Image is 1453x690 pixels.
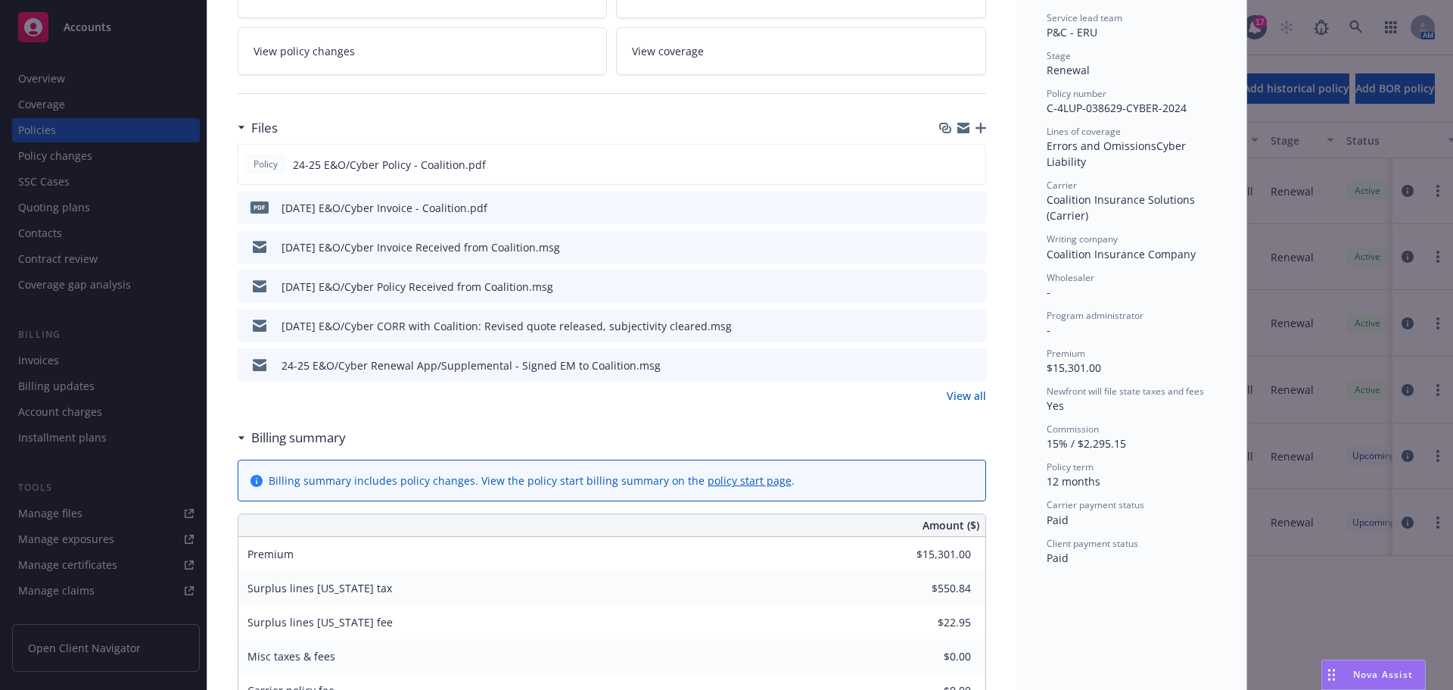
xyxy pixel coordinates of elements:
span: - [1047,285,1050,299]
a: View coverage [616,27,986,75]
a: View policy changes [238,27,608,75]
span: Premium [247,547,294,561]
span: Newfront will file state taxes and fees [1047,385,1204,398]
span: Surplus lines [US_STATE] fee [247,615,393,629]
button: download file [941,157,954,173]
span: Carrier [1047,179,1077,192]
span: Service lead team [1047,11,1122,24]
span: Paid [1047,513,1069,527]
span: - [1047,323,1050,337]
span: View coverage [632,43,704,59]
div: Files [238,118,278,138]
span: Cyber Liability [1047,139,1189,169]
span: Coalition Insurance Company [1047,247,1196,261]
div: [DATE] E&O/Cyber Policy Received from Coalition.msg [282,279,553,295]
button: download file [942,279,954,295]
button: preview file [966,157,979,173]
span: Amount ($) [923,517,979,533]
button: preview file [966,200,980,216]
span: $15,301.00 [1047,361,1101,375]
span: Policy term [1047,461,1094,473]
span: C-4LUP-038629-CYBER-2024 [1047,101,1187,115]
button: download file [942,200,954,216]
div: Drag to move [1322,660,1341,689]
span: Misc taxes & fees [247,649,335,663]
input: 0.00 [882,611,980,634]
a: View all [947,388,986,404]
span: 24-25 E&O/Cyber Policy - Coalition.pdf [293,157,486,173]
span: Lines of coverage [1047,125,1121,138]
span: Writing company [1047,233,1118,245]
button: preview file [966,279,980,295]
div: [DATE] E&O/Cyber Invoice Received from Coalition.msg [282,239,560,255]
div: Billing summary [238,428,346,448]
span: P&C - ERU [1047,25,1097,39]
span: Surplus lines [US_STATE] tax [247,581,392,595]
button: Nova Assist [1321,660,1426,690]
button: preview file [966,318,980,334]
h3: Files [251,118,278,138]
button: download file [942,357,954,373]
span: Program administrator [1047,309,1143,322]
input: 0.00 [882,543,980,566]
button: download file [942,318,954,334]
span: 12 months [1047,474,1100,489]
span: Policy [250,158,281,171]
div: [DATE] E&O/Cyber CORR with Coalition: Revised quote released, subjectivity cleared.msg [282,318,732,334]
h3: Billing summary [251,428,346,448]
div: [DATE] E&O/Cyber Invoice - Coalition.pdf [282,200,487,216]
div: Billing summary includes policy changes. View the policy start billing summary on the . [269,473,795,489]
span: 15% / $2,295.15 [1047,436,1126,451]
span: Coalition Insurance Solutions (Carrier) [1047,192,1198,223]
button: preview file [966,239,980,255]
span: Commission [1047,423,1099,436]
span: pdf [250,201,269,213]
span: View policy changes [254,43,355,59]
span: Wholesaler [1047,271,1094,284]
span: Paid [1047,551,1069,565]
span: Renewal [1047,63,1090,77]
input: 0.00 [882,577,980,600]
span: Nova Assist [1353,668,1413,681]
a: policy start page [708,473,792,488]
span: Policy number [1047,87,1106,100]
div: 24-25 E&O/Cyber Renewal App/Supplemental - Signed EM to Coalition.msg [282,357,661,373]
span: Yes [1047,398,1064,413]
span: Premium [1047,347,1085,360]
button: preview file [966,357,980,373]
span: Carrier payment status [1047,498,1144,511]
button: download file [942,239,954,255]
span: Client payment status [1047,537,1138,550]
span: Stage [1047,49,1071,62]
span: Errors and Omissions [1047,139,1156,153]
input: 0.00 [882,645,980,668]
